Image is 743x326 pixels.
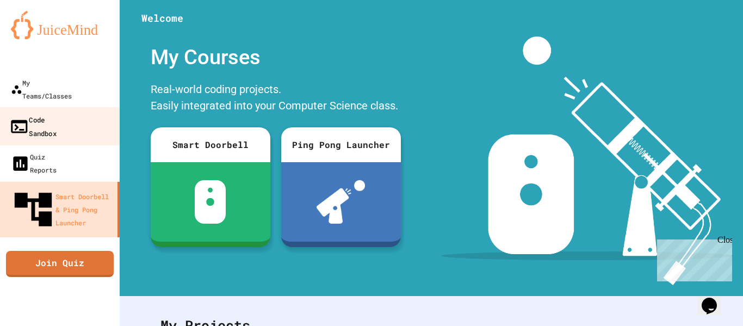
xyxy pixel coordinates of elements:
[145,78,406,119] div: Real-world coding projects. Easily integrated into your Computer Science class.
[11,150,57,176] div: Quiz Reports
[11,11,109,39] img: logo-orange.svg
[441,36,733,285] img: banner-image-my-projects.png
[145,36,406,78] div: My Courses
[195,180,226,224] img: sdb-white.svg
[317,180,365,224] img: ppl-with-ball.png
[151,127,270,162] div: Smart Doorbell
[697,282,732,315] iframe: chat widget
[9,113,57,139] div: Code Sandbox
[6,251,114,277] a: Join Quiz
[11,76,72,102] div: My Teams/Classes
[653,235,732,281] iframe: chat widget
[11,187,113,232] div: Smart Doorbell & Ping Pong Launcher
[4,4,75,69] div: Chat with us now!Close
[281,127,401,162] div: Ping Pong Launcher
